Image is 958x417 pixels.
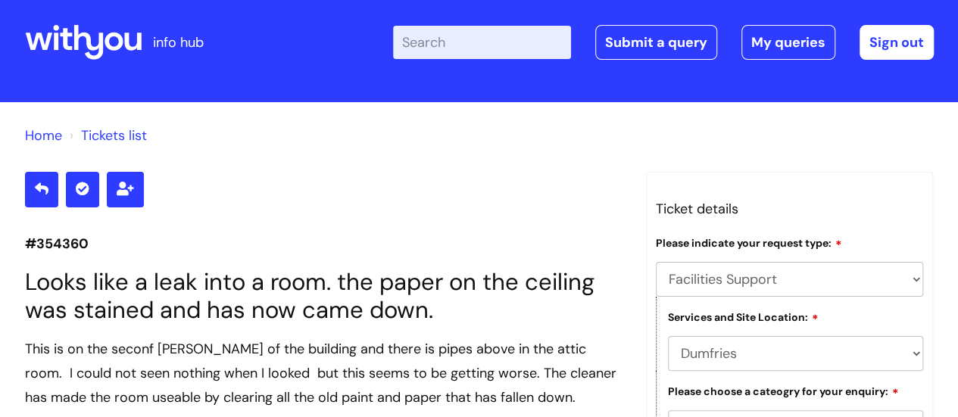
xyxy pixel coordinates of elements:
p: #354360 [25,232,623,256]
h1: Looks like a leak into a room. the paper on the ceiling was stained and has now came down. [25,268,623,324]
a: Submit a query [595,25,717,60]
label: Please indicate your request type: [656,235,842,250]
label: Please choose a cateogry for your enquiry: [668,383,899,398]
div: This is on the seconf [PERSON_NAME] of the building and there is pipes above in the attic room. I... [25,337,623,410]
a: My queries [741,25,835,60]
p: info hub [153,30,204,54]
label: Services and Site Location: [668,309,819,324]
h3: Ticket details [656,197,924,221]
li: Tickets list [66,123,147,148]
a: Sign out [860,25,934,60]
div: | - [393,25,934,60]
li: Solution home [25,123,62,148]
a: Home [25,126,62,145]
a: Tickets list [81,126,147,145]
input: Search [393,26,571,59]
